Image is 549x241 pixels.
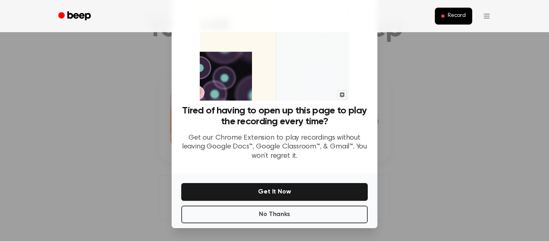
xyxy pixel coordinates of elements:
[181,206,368,223] button: No Thanks
[435,8,472,25] button: Record
[181,105,368,127] h3: Tired of having to open up this page to play the recording every time?
[181,183,368,201] button: Get It Now
[181,134,368,161] p: Get our Chrome Extension to play recordings without leaving Google Docs™, Google Classroom™, & Gm...
[448,12,466,20] span: Record
[477,6,496,26] button: Open menu
[53,8,98,24] a: Beep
